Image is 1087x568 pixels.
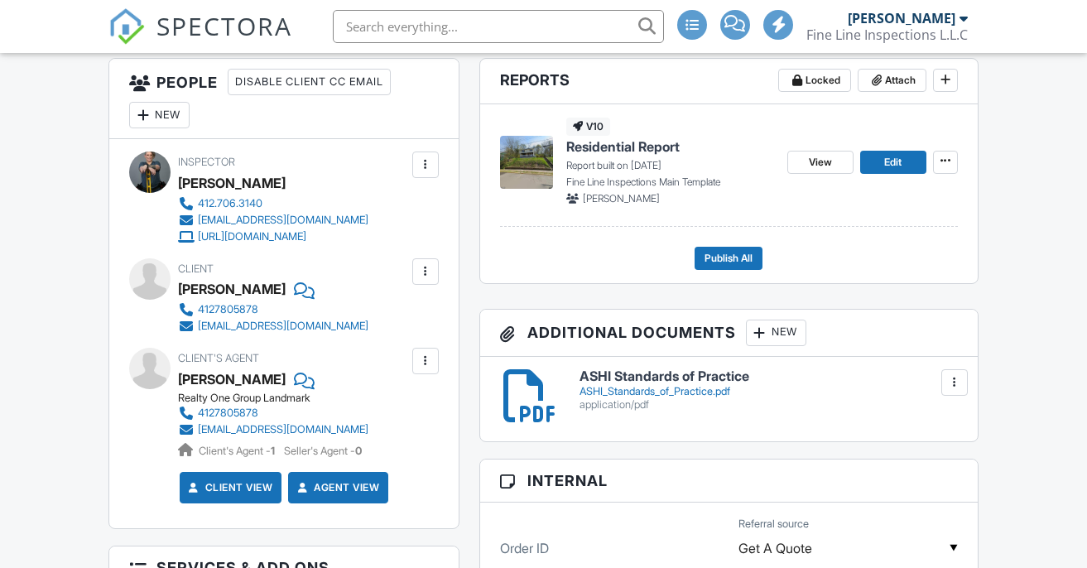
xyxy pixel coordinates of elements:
div: application/pdf [580,398,958,412]
a: Client View [185,479,273,496]
input: Search everything... [333,10,664,43]
div: [PERSON_NAME] [178,171,286,195]
div: [EMAIL_ADDRESS][DOMAIN_NAME] [198,423,368,436]
div: [EMAIL_ADDRESS][DOMAIN_NAME] [198,214,368,227]
span: Client's Agent [178,352,259,364]
label: Order ID [500,539,549,557]
span: Client's Agent - [199,445,277,457]
label: Referral source [738,517,809,532]
div: Disable Client CC Email [228,69,391,95]
h3: People [109,59,459,139]
span: Inspector [178,156,235,168]
a: [EMAIL_ADDRESS][DOMAIN_NAME] [178,212,368,229]
div: [PERSON_NAME] [848,10,955,26]
div: Realty One Group Landmark [178,392,382,405]
div: Fine Line Inspections L.L.C [806,26,968,43]
a: [PERSON_NAME] [178,367,286,392]
div: 4127805878 [198,303,258,316]
span: SPECTORA [156,8,292,43]
a: 4127805878 [178,301,368,318]
a: 4127805878 [178,405,368,421]
div: ASHI_Standards_of_Practice.pdf [580,385,958,398]
a: Agent View [294,479,379,496]
a: SPECTORA [108,22,292,57]
div: New [746,320,806,346]
a: [URL][DOMAIN_NAME] [178,229,368,245]
div: 412.706.3140 [198,197,262,210]
div: [PERSON_NAME] [178,277,286,301]
strong: 0 [355,445,362,457]
div: [EMAIL_ADDRESS][DOMAIN_NAME] [198,320,368,333]
a: 412.706.3140 [178,195,368,212]
div: 4127805878 [198,407,258,420]
a: ASHI Standards of Practice ASHI_Standards_of_Practice.pdf application/pdf [580,369,958,412]
div: [URL][DOMAIN_NAME] [198,230,306,243]
img: The Best Home Inspection Software - Spectora [108,8,145,45]
a: [EMAIL_ADDRESS][DOMAIN_NAME] [178,421,368,438]
a: [EMAIL_ADDRESS][DOMAIN_NAME] [178,318,368,335]
h3: Additional Documents [480,310,978,357]
div: New [129,102,190,128]
span: Client [178,262,214,275]
h6: ASHI Standards of Practice [580,369,958,384]
strong: 1 [271,445,275,457]
span: Seller's Agent - [284,445,362,457]
h3: Internal [480,460,978,503]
